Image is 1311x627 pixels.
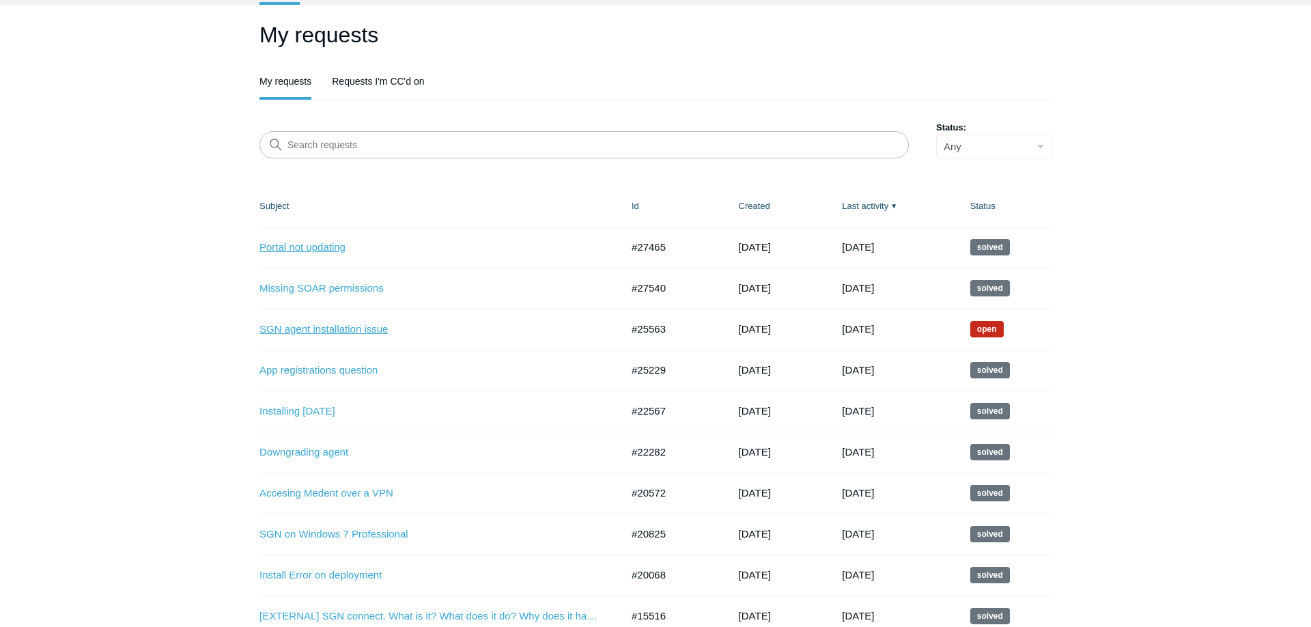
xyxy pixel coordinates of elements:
td: #27465 [618,227,725,268]
input: Search requests [259,131,909,158]
td: #20825 [618,514,725,555]
time: 07/22/2025, 11:35 [842,323,874,335]
time: 10/04/2024, 11:28 [739,487,771,499]
a: My requests [259,66,311,97]
time: 09/11/2024, 09:53 [739,569,771,581]
time: 06/18/2025, 16:10 [739,323,771,335]
td: #22567 [618,391,725,432]
span: This request has been solved [970,362,1010,378]
a: SGN agent installation issue [259,322,601,337]
a: Requests I'm CC'd on [332,66,424,97]
th: Id [618,186,725,227]
a: Last activity▼ [842,201,888,211]
time: 09/10/2025, 15:02 [842,282,874,294]
td: #22282 [618,432,725,473]
time: 01/31/2024, 13:07 [739,610,771,622]
span: This request has been solved [970,608,1010,624]
time: 11/11/2024, 16:03 [842,528,874,540]
span: This request has been solved [970,526,1010,542]
time: 08/15/2025, 09:28 [739,241,771,253]
a: Install Error on deployment [259,568,601,583]
a: [EXTERNAL] SGN connect. What is it? What does it do? Why does it have high impact on startup? [259,609,601,624]
a: Downgrading agent [259,445,601,460]
time: 01/08/2025, 19:59 [739,446,771,458]
a: Missing SOAR permissions [259,281,601,296]
span: This request has been solved [970,280,1010,296]
a: Accesing Medent over a VPN [259,486,601,501]
time: 02/06/2025, 15:02 [842,446,874,458]
span: ▼ [890,201,897,211]
a: Portal not updating [259,240,601,255]
time: 06/24/2025, 09:02 [842,364,874,376]
span: This request has been solved [970,485,1010,501]
a: Installing [DATE] [259,404,601,419]
time: 09/11/2025, 17:02 [842,241,874,253]
time: 08/19/2025, 16:01 [739,282,771,294]
span: We are working on a response for you [970,321,1004,337]
time: 10/18/2024, 09:15 [739,528,771,540]
a: Created [739,201,770,211]
span: This request has been solved [970,444,1010,460]
span: This request has been solved [970,403,1010,419]
a: App registrations question [259,363,601,378]
th: Status [957,186,1052,227]
td: #25229 [618,350,725,391]
time: 02/20/2024, 15:02 [842,610,874,622]
a: SGN on Windows 7 Professional [259,527,601,542]
label: Status: [936,121,1052,135]
h1: My requests [259,18,1052,51]
time: 01/23/2025, 18:33 [739,405,771,417]
td: #25563 [618,309,725,350]
td: #20068 [618,555,725,596]
th: Subject [259,186,618,227]
time: 06/02/2025, 10:19 [739,364,771,376]
span: This request has been solved [970,239,1010,255]
span: This request has been solved [970,567,1010,583]
time: 12/02/2024, 13:02 [842,487,874,499]
td: #27540 [618,268,725,309]
td: #20572 [618,473,725,514]
time: 10/07/2024, 15:03 [842,569,874,581]
time: 03/16/2025, 19:02 [842,405,874,417]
